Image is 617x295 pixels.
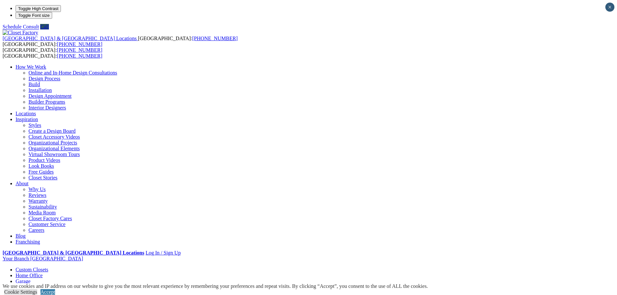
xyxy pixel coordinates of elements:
a: [GEOGRAPHIC_DATA] & [GEOGRAPHIC_DATA] Locations [3,250,144,255]
a: Garage [16,278,30,284]
a: Blog [16,233,26,239]
a: Cookie Settings [4,289,37,295]
a: Product Videos [29,157,60,163]
span: Your Branch [3,256,29,261]
a: Customer Service [29,221,65,227]
a: Organizational Elements [29,146,80,151]
a: Installation [29,87,52,93]
a: Accept [40,289,55,295]
a: Closet Accessory Videos [29,134,80,140]
a: Reviews [29,192,46,198]
a: Home Office [16,273,43,278]
a: Careers [29,227,44,233]
a: Design Process [29,76,60,81]
a: Log In / Sign Up [145,250,180,255]
a: [GEOGRAPHIC_DATA] & [GEOGRAPHIC_DATA] Locations [3,36,138,41]
a: Look Books [29,163,54,169]
a: Closet Stories [29,175,57,180]
a: Schedule Consult [3,24,39,29]
a: [PHONE_NUMBER] [57,47,102,53]
a: [PHONE_NUMBER] [192,36,237,41]
span: Toggle Font size [18,13,50,18]
button: Toggle Font size [16,12,52,19]
span: [GEOGRAPHIC_DATA]: [GEOGRAPHIC_DATA]: [3,47,102,59]
span: [GEOGRAPHIC_DATA] [30,256,83,261]
a: How We Work [16,64,46,70]
a: Warranty [29,198,48,204]
a: Your Branch [GEOGRAPHIC_DATA] [3,256,83,261]
button: Close [605,3,614,12]
img: Closet Factory [3,30,38,36]
a: Media Room [29,210,56,215]
a: Organizational Projects [29,140,77,145]
a: About [16,181,29,186]
a: Locations [16,111,36,116]
span: [GEOGRAPHIC_DATA] & [GEOGRAPHIC_DATA] Locations [3,36,137,41]
a: Interior Designers [29,105,66,110]
a: Closet Factory Cares [29,216,72,221]
a: Builder Programs [29,99,65,105]
a: [PHONE_NUMBER] [57,41,102,47]
a: Custom Closets [16,267,48,272]
a: Build [29,82,40,87]
a: Franchising [16,239,40,244]
a: Online and In-Home Design Consultations [29,70,117,75]
a: Styles [29,122,41,128]
span: Toggle High Contrast [18,6,58,11]
a: [PHONE_NUMBER] [57,53,102,59]
a: Sustainability [29,204,57,210]
div: We use cookies and IP address on our website to give you the most relevant experience by remember... [3,283,428,289]
a: Inspiration [16,117,38,122]
button: Toggle High Contrast [16,5,61,12]
span: [GEOGRAPHIC_DATA]: [GEOGRAPHIC_DATA]: [3,36,238,47]
a: Free Guides [29,169,54,175]
a: Virtual Showroom Tours [29,152,80,157]
a: Design Appointment [29,93,72,99]
a: Why Us [29,187,46,192]
a: Create a Design Board [29,128,75,134]
a: Call [40,24,49,29]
